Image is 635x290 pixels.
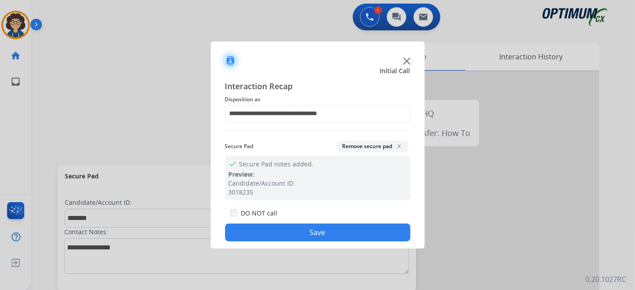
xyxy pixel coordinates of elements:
[225,141,254,152] span: Secure Pad
[241,209,277,218] label: DO NOT call
[229,179,407,197] div: Candidate/Account ID: 3018235
[225,94,410,105] span: Disposition as
[229,159,236,166] mat-icon: check
[585,274,626,285] p: 0.20.1027RC
[380,66,410,75] span: Initial Call
[225,80,410,94] span: Interaction Recap
[225,224,410,241] button: Save
[396,142,403,149] span: x
[225,156,410,200] div: Secure Pad notes added.
[229,170,255,178] span: Preview:
[220,50,241,71] img: contactIcon
[337,141,409,152] button: Remove secure padx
